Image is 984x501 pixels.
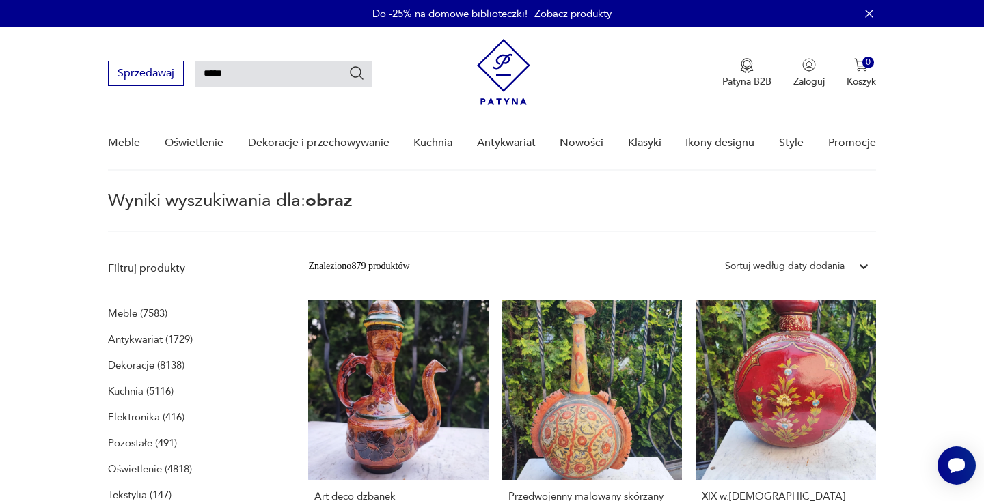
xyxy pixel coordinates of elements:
p: Do -25% na domowe biblioteczki! [372,7,528,20]
a: Elektronika (416) [108,407,184,427]
p: Wyniki wyszukiwania dla: [108,192,875,232]
a: Dekoracje i przechowywanie [248,117,389,169]
img: Patyna - sklep z meblami i dekoracjami vintage [477,39,530,105]
a: Ikona medaluPatyna B2B [722,58,771,88]
p: Koszyk [847,75,876,88]
a: Meble (7583) [108,304,167,323]
a: Pozostałe (491) [108,433,177,453]
a: Kuchnia (5116) [108,382,174,401]
a: Sprzedawaj [108,70,184,79]
p: Filtruj produkty [108,261,275,276]
a: Ikony designu [685,117,754,169]
a: Antykwariat (1729) [108,330,193,349]
p: Zaloguj [793,75,825,88]
div: 0 [862,57,874,68]
img: Ikona koszyka [854,58,868,72]
a: Dekoracje (8138) [108,356,184,375]
button: Patyna B2B [722,58,771,88]
button: Sprzedawaj [108,61,184,86]
a: Oświetlenie [165,117,223,169]
img: Ikonka użytkownika [802,58,816,72]
a: Zobacz produkty [534,7,612,20]
a: Nowości [560,117,603,169]
a: Klasyki [628,117,661,169]
a: Promocje [828,117,876,169]
a: Kuchnia [413,117,452,169]
iframe: Smartsupp widget button [938,446,976,485]
a: Oświetlenie (4818) [108,459,192,478]
div: Znaleziono 879 produktów [308,259,409,274]
div: Sortuj według daty dodania [725,259,845,274]
a: Meble [108,117,140,169]
span: obraz [305,188,353,213]
a: Antykwariat [477,117,536,169]
img: Ikona medalu [740,58,754,73]
button: Szukaj [348,65,365,81]
a: Style [779,117,804,169]
p: Patyna B2B [722,75,771,88]
button: Zaloguj [793,58,825,88]
button: 0Koszyk [847,58,876,88]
